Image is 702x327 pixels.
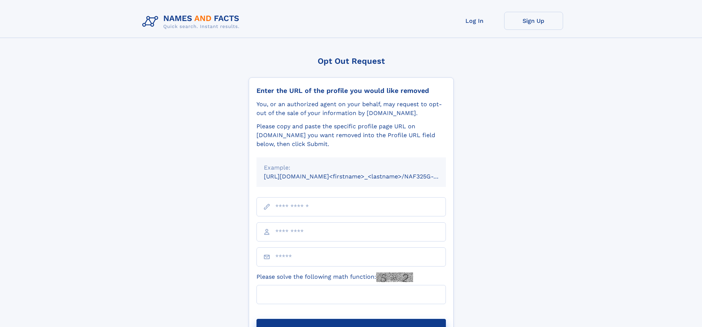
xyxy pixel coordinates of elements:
[445,12,504,30] a: Log In
[139,12,245,32] img: Logo Names and Facts
[256,87,446,95] div: Enter the URL of the profile you would like removed
[256,272,413,282] label: Please solve the following math function:
[264,173,460,180] small: [URL][DOMAIN_NAME]<firstname>_<lastname>/NAF325G-xxxxxxxx
[249,56,454,66] div: Opt Out Request
[264,163,439,172] div: Example:
[504,12,563,30] a: Sign Up
[256,122,446,149] div: Please copy and paste the specific profile page URL on [DOMAIN_NAME] you want removed into the Pr...
[256,100,446,118] div: You, or an authorized agent on your behalf, may request to opt-out of the sale of your informatio...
